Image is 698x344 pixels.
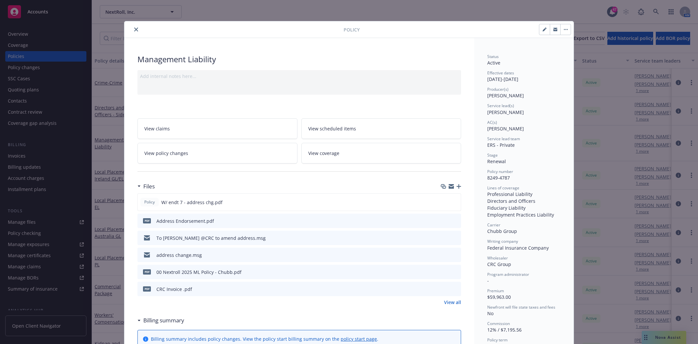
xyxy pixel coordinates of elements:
span: Policy number [487,169,513,174]
button: download file [442,235,447,241]
span: ERS - Private [487,142,515,148]
span: Premium [487,288,504,294]
div: Professional Liability [487,191,561,198]
div: Address Endorsement.pdf [156,218,214,224]
div: address change.msg [156,252,202,258]
span: View policy changes [144,150,188,157]
button: preview file [453,218,458,224]
div: Billing summary [137,316,184,325]
span: pdf [143,269,151,274]
span: No [487,310,493,316]
span: Federal Insurance Company [487,245,549,251]
span: pdf [143,286,151,291]
div: Management Liability [137,54,461,65]
div: To [PERSON_NAME] @CRC to amend address.msg [156,235,266,241]
span: 12% / $7,195.56 [487,327,522,333]
button: preview file [452,199,458,206]
span: pdf [143,218,151,223]
span: - [487,277,489,284]
span: Policy [143,199,156,205]
span: [PERSON_NAME] [487,125,524,132]
a: View policy changes [137,143,297,163]
span: AC(s) [487,120,497,125]
div: Billing summary includes policy changes. View the policy start billing summary on the . [151,335,378,342]
div: Files [137,182,155,191]
span: View scheduled items [308,125,356,132]
button: download file [442,218,447,224]
button: preview file [453,252,458,258]
span: Active [487,60,500,66]
button: download file [442,252,447,258]
div: Fiduciary Liability [487,204,561,211]
h3: Billing summary [143,316,184,325]
span: Effective dates [487,70,514,76]
div: 00 Nextroll 2025 ML Policy - Chubb.pdf [156,269,242,276]
span: Policy term [487,337,508,343]
span: W/ endt 7 - address chg.pdf [161,199,223,206]
span: CRC Group [487,261,511,267]
div: Add internal notes here... [140,73,458,80]
span: Newfront will file state taxes and fees [487,304,555,310]
button: close [132,26,140,33]
span: Chubb Group [487,228,517,234]
span: Service lead team [487,136,520,142]
a: View coverage [301,143,461,163]
button: download file [442,286,447,293]
span: Wholesaler [487,255,508,261]
span: Commission [487,321,510,326]
span: Service lead(s) [487,103,514,108]
span: Program administrator [487,272,529,277]
button: preview file [453,269,458,276]
button: download file [442,269,447,276]
a: View claims [137,118,297,139]
span: Stage [487,152,498,158]
span: [PERSON_NAME] [487,92,524,99]
span: Lines of coverage [487,185,519,191]
span: [PERSON_NAME] [487,109,524,115]
button: download file [442,199,447,206]
span: Carrier [487,222,500,228]
button: preview file [453,235,458,241]
h3: Files [143,182,155,191]
span: Renewal [487,158,506,164]
span: View coverage [308,150,339,157]
span: Status [487,54,499,59]
div: [DATE] - [DATE] [487,70,561,83]
span: Policy [344,26,360,33]
button: preview file [453,286,458,293]
span: Producer(s) [487,86,509,92]
span: View claims [144,125,170,132]
a: View all [444,299,461,306]
span: 8249-4787 [487,175,510,181]
a: View scheduled items [301,118,461,139]
span: Writing company [487,239,518,244]
div: Directors and Officers [487,198,561,204]
span: $59,963.00 [487,294,511,300]
div: Employment Practices Liability [487,211,561,218]
div: CRC Invoice .pdf [156,286,192,293]
a: policy start page [341,336,377,342]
